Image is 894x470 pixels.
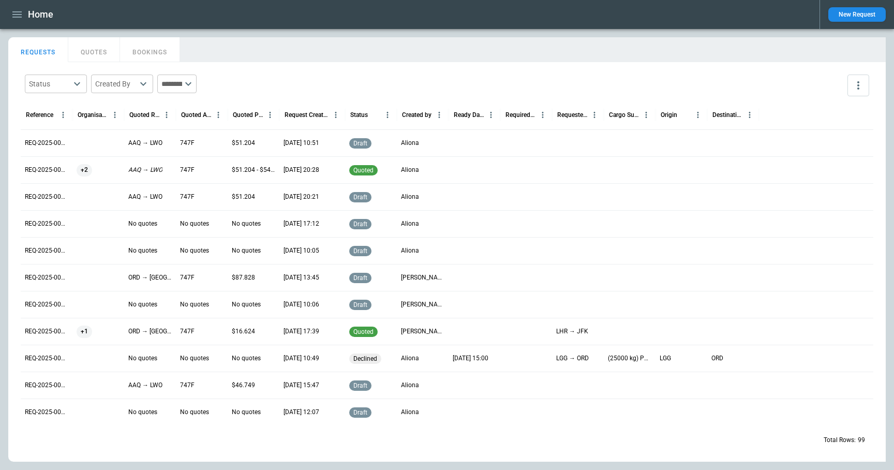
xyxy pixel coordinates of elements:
[661,111,677,119] div: Origin
[536,108,549,122] button: Required Date & Time (UTC+03:00) column menu
[454,111,484,119] div: Ready Date & Time (UTC+03:00)
[232,219,261,228] p: No quotes
[401,408,419,417] p: Aliona
[609,111,639,119] div: Cargo Summary
[128,381,162,390] p: AAQ → LWO
[284,300,319,309] p: 24/09/2025 10:06
[232,166,275,174] p: $51.204 - $54.265
[232,300,261,309] p: No quotes
[401,273,444,282] p: Andy Burvill
[25,193,68,201] p: REQ-2025-000097
[128,300,157,309] p: No quotes
[28,8,53,21] h1: Home
[180,193,195,201] p: 747F
[588,108,601,122] button: Requested Route column menu
[284,193,319,201] p: 25/09/2025 20:21
[433,108,446,122] button: Created by column menu
[557,111,588,119] div: Requested Route
[77,318,92,345] span: +1
[232,273,255,282] p: $87.828
[351,409,369,416] span: draft
[401,327,444,336] p: Andy Burvill
[180,273,195,282] p: 747F
[453,354,488,363] p: 30/05/2026 15:00
[180,354,209,363] p: No quotes
[284,408,319,417] p: 28/08/2025 12:07
[691,108,705,122] button: Origin column menu
[180,246,209,255] p: No quotes
[25,166,68,174] p: REQ-2025-000098
[263,108,277,122] button: Quoted Price column menu
[181,111,212,119] div: Quoted Aircraft
[351,301,369,309] span: draft
[128,219,157,228] p: No quotes
[350,111,368,119] div: Status
[180,139,195,148] p: 747F
[712,111,743,119] div: Destination
[77,157,92,183] span: +2
[556,327,588,336] p: LHR → JFK
[847,75,869,96] button: more
[484,108,498,122] button: Ready Date & Time (UTC+03:00) column menu
[128,327,172,336] p: ORD → JFK
[284,327,319,336] p: 15/09/2025 17:39
[128,166,162,174] p: AAQ → LWO
[351,274,369,282] span: draft
[401,354,419,363] p: Aliona
[232,381,255,390] p: $46.749
[232,193,255,201] p: $51.204
[284,246,319,255] p: 25/09/2025 10:05
[120,37,180,62] button: BOOKINGS
[284,381,319,390] p: 08/09/2025 15:47
[284,166,319,174] p: 25/09/2025 20:28
[401,246,419,255] p: Aliona
[351,221,369,228] span: draft
[129,111,160,119] div: Quoted Route
[128,408,157,417] p: No quotes
[180,327,195,336] p: 747F
[78,111,108,119] div: Organisation
[401,193,419,201] p: Aliona
[108,108,122,122] button: Organisation column menu
[401,300,444,309] p: Andy Burvill
[828,7,886,22] button: New Request
[660,354,671,363] p: LGG
[25,408,68,417] p: REQ-2025-000089
[128,273,172,282] p: ORD → JFK
[180,408,209,417] p: No quotes
[284,139,319,148] p: 29/09/2025 10:51
[128,246,157,255] p: No quotes
[743,108,756,122] button: Destination column menu
[29,79,70,89] div: Status
[128,354,157,363] p: No quotes
[401,219,419,228] p: Aliona
[128,193,162,201] p: AAQ → LWO
[401,139,419,148] p: Aliona
[858,436,865,445] p: 99
[351,140,369,147] span: draft
[556,354,589,363] p: LGG → ORD
[232,408,261,417] p: No quotes
[233,111,263,119] div: Quoted Price
[351,194,369,201] span: draft
[25,219,68,228] p: REQ-2025-000096
[180,381,195,390] p: 747F
[349,354,381,364] div: Cargo not suitable / Doesn't load
[285,111,329,119] div: Request Created At (UTC+03:00)
[351,167,376,174] span: quoted
[284,273,319,282] p: 24/09/2025 13:45
[711,354,723,363] p: ORD
[25,300,68,309] p: REQ-2025-000093
[401,381,419,390] p: Aliona
[329,108,342,122] button: Request Created At (UTC+03:00) column menu
[639,108,653,122] button: Cargo Summary column menu
[284,219,319,228] p: 25/09/2025 17:12
[351,247,369,255] span: draft
[232,327,255,336] p: $16.624
[351,355,379,362] span: declined
[232,354,261,363] p: No quotes
[128,139,162,148] p: AAQ → LWO
[180,166,195,174] p: 747F
[608,354,651,363] p: (25000 kg) Pharmaceutical / Medical
[25,381,68,390] p: REQ-2025-000090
